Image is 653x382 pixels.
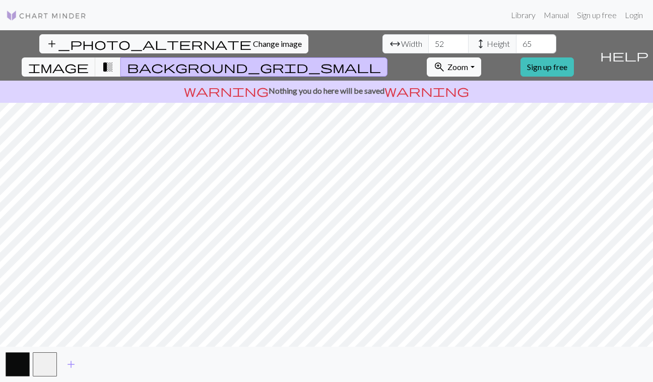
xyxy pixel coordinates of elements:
[389,37,401,51] span: arrow_range
[102,60,114,74] span: transition_fade
[65,357,77,371] span: add
[184,84,269,98] span: warning
[475,37,487,51] span: height
[46,37,251,51] span: add_photo_alternate
[447,62,468,72] span: Zoom
[127,60,381,74] span: background_grid_small
[600,48,648,62] span: help
[28,60,89,74] span: image
[384,84,469,98] span: warning
[427,57,481,77] button: Zoom
[58,355,84,374] button: Add color
[507,5,540,25] a: Library
[573,5,621,25] a: Sign up free
[4,85,649,97] p: Nothing you do here will be saved
[253,39,302,48] span: Change image
[433,60,445,74] span: zoom_in
[401,38,422,50] span: Width
[621,5,647,25] a: Login
[540,5,573,25] a: Manual
[39,34,308,53] button: Change image
[487,38,510,50] span: Height
[520,57,574,77] a: Sign up free
[596,30,653,81] button: Help
[6,10,87,22] img: Logo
